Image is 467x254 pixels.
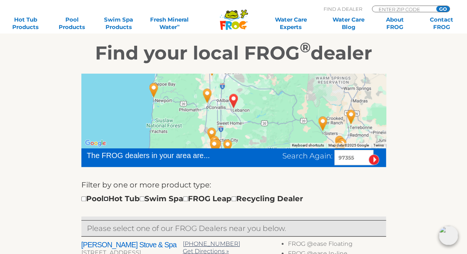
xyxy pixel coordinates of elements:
[183,240,240,247] a: [PHONE_NUMBER]
[196,83,219,109] div: Schaefer's Stove & Spa - 19 miles away.
[331,132,354,158] div: Oregon Hot Tub - Bend - 86 miles away.
[328,130,351,156] div: Emerald Pool & Patio - 83 miles away.
[261,16,320,31] a: Water CareExperts
[292,143,324,148] button: Keyboard shortcuts
[203,133,226,159] div: Cedar Works Spas & Sauna - 36 miles away.
[328,132,351,158] div: Fireside - 84 miles away.
[369,154,379,165] input: Submit
[83,138,108,148] img: Google
[377,16,413,31] a: AboutFROG
[378,6,428,12] input: Zip Code Form
[216,134,239,160] div: Affordable Spa & Pool Inc - 34 miles away.
[200,122,223,148] div: Emerald Pool & Patio - 29 miles away.
[205,133,228,159] div: Hot Spring Spas of Eugene - 36 miles away.
[87,150,237,161] div: The FROG dealers in your area are...
[54,16,90,31] a: PoolProducts
[222,88,245,114] div: LEBANON, OR 97355
[328,135,351,161] div: Bend Spa & Hearth - 85 miles away.
[340,104,363,130] div: Redmond Spa & Stove - 87 miles away.
[373,143,384,147] a: Terms (opens in new tab)
[205,133,228,159] div: Eugene Spa & Hot Tub Co - 35 miles away.
[288,240,386,250] li: FROG @ease Floating
[100,16,136,31] a: Swim SpaProducts
[439,226,458,245] img: openIcon
[324,6,362,12] p: Find A Dealer
[203,130,226,156] div: Emerald Pool & Patio - Eugene - 34 miles away.
[300,39,311,56] sup: ®
[311,110,334,136] div: Aqua Clear Spa Service - 67 miles away.
[7,16,43,31] a: Hot TubProducts
[282,151,333,160] span: Search Again:
[142,77,165,103] div: Poolside Jan's - 59 miles away.
[147,16,192,31] a: Fresh MineralWater∞
[330,16,366,31] a: Water CareBlog
[424,16,460,31] a: ContactFROG
[81,193,303,205] div: Pool Hot Tub Swim Spa FROG Leap Recycling Dealer
[5,42,462,64] h2: Find your local FROG dealer
[177,23,180,28] sup: ∞
[330,132,353,158] div: Mauls Highlakes Spas - 85 miles away.
[436,6,450,12] input: GO
[81,179,211,191] label: Filter by one or more product type:
[87,222,380,234] p: Please select one of our FROG Dealers near you below.
[83,138,108,148] a: Open this area in Google Maps (opens a new window)
[81,240,183,249] h2: [PERSON_NAME] Stove & Spa
[328,143,369,147] span: Map data ©2025 Google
